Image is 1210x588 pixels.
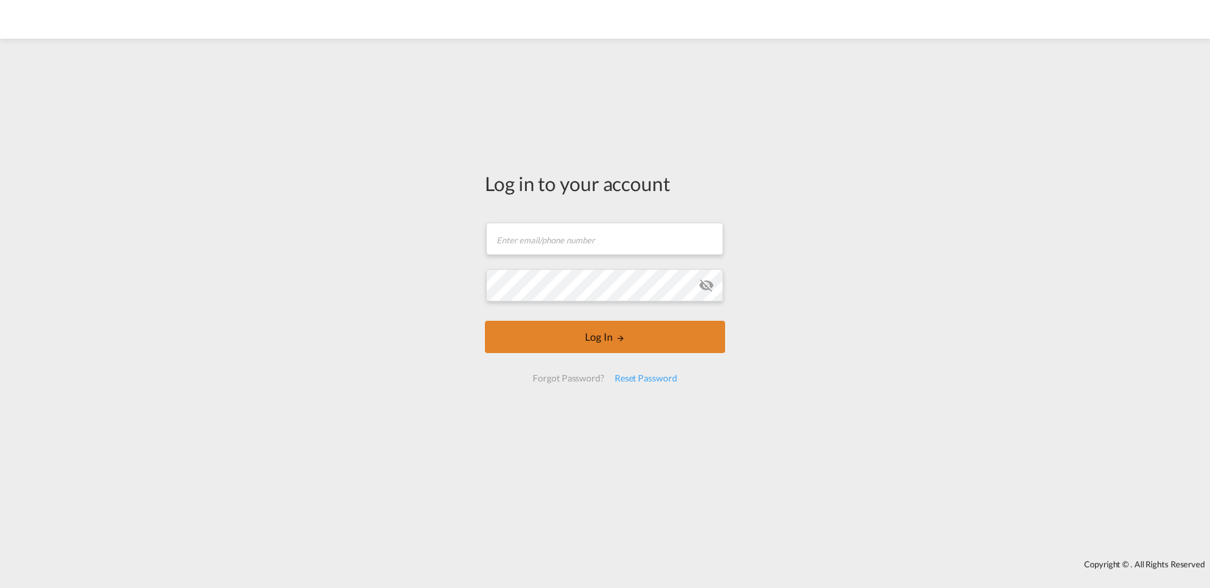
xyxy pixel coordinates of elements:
md-icon: icon-eye-off [699,278,714,293]
input: Enter email/phone number [486,223,723,255]
button: LOGIN [485,321,725,353]
div: Reset Password [610,367,682,390]
div: Forgot Password? [528,367,609,390]
div: Log in to your account [485,170,725,197]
